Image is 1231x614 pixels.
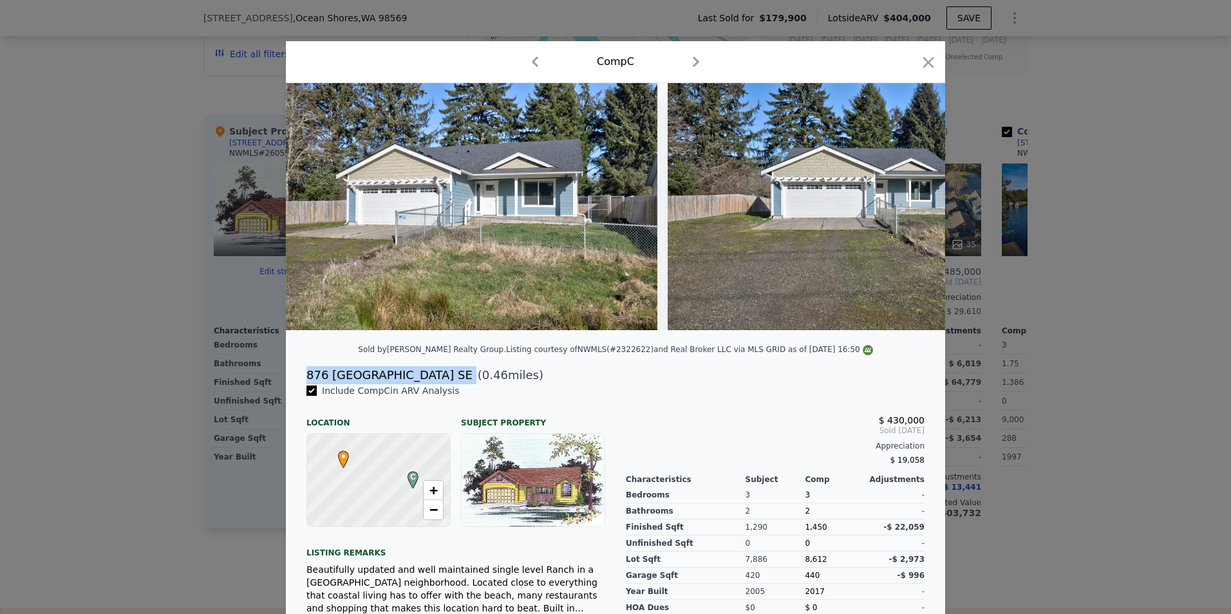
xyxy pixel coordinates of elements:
[805,523,827,532] span: 1,450
[429,501,438,517] span: −
[746,503,805,519] div: 2
[746,519,805,535] div: 1,290
[879,415,925,425] span: $ 430,000
[335,447,352,466] span: •
[746,535,805,552] div: 0
[306,366,473,384] div: 876 [GEOGRAPHIC_DATA] SE
[286,83,657,330] img: Property Img
[805,603,817,612] span: $ 0
[626,441,925,451] div: Appreciation
[335,451,343,458] div: •
[805,474,865,485] div: Comp
[897,571,925,580] span: -$ 996
[865,584,925,600] div: -
[805,571,820,580] span: 440
[865,487,925,503] div: -
[746,584,805,600] div: 2005
[746,487,805,503] div: 3
[626,568,746,584] div: Garage Sqft
[473,366,543,384] span: ( miles)
[429,482,438,498] span: +
[482,368,508,382] span: 0.46
[805,503,865,519] div: 2
[597,54,634,70] div: Comp C
[865,474,925,485] div: Adjustments
[626,535,746,552] div: Unfinished Sqft
[626,519,746,535] div: Finished Sqft
[626,552,746,568] div: Lot Sqft
[626,474,746,485] div: Characteristics
[317,386,465,396] span: Include Comp C in ARV Analysis
[404,471,422,483] span: C
[461,407,605,428] div: Subject Property
[865,503,925,519] div: -
[358,345,506,354] div: Sold by [PERSON_NAME] Realty Group .
[746,474,805,485] div: Subject
[889,555,925,564] span: -$ 2,973
[863,345,873,355] img: NWMLS Logo
[424,481,443,500] a: Zoom in
[883,523,925,532] span: -$ 22,059
[626,584,746,600] div: Year Built
[404,471,412,479] div: C
[626,487,746,503] div: Bedrooms
[306,407,451,428] div: Location
[805,539,810,548] span: 0
[626,503,746,519] div: Bathrooms
[746,568,805,584] div: 420
[805,555,827,564] span: 8,612
[306,537,605,558] div: Listing remarks
[668,83,1039,330] img: Property Img
[626,425,925,436] span: Sold [DATE]
[805,490,810,499] span: 3
[424,500,443,519] a: Zoom out
[746,552,805,568] div: 7,886
[805,584,865,600] div: 2017
[890,456,925,465] span: $ 19,058
[865,535,925,552] div: -
[506,345,873,354] div: Listing courtesy of NWMLS (#2322622) and Real Broker LLC via MLS GRID as of [DATE] 16:50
